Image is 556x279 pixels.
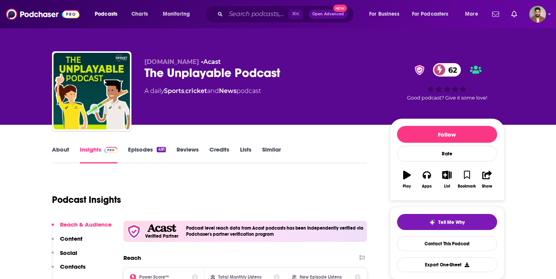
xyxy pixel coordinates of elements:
[104,147,118,153] img: Podchaser Pro
[157,147,165,152] div: 491
[131,9,148,20] span: Charts
[289,9,303,19] span: ⌘ K
[465,9,478,20] span: More
[60,221,112,228] p: Reach & Audience
[123,254,141,261] h2: Reach
[52,221,112,235] button: Reach & Audience
[403,184,411,189] div: Play
[529,6,546,23] button: Show profile menu
[441,63,461,77] span: 62
[60,263,86,270] p: Contacts
[262,146,281,163] a: Similar
[312,12,344,16] span: Open Advanced
[364,8,409,20] button: open menu
[458,184,476,189] div: Bookmark
[422,184,432,189] div: Apps
[460,8,488,20] button: open menu
[457,166,477,193] button: Bookmark
[397,214,497,230] button: tell me why sparkleTell Me Why
[164,87,184,95] a: Sports
[52,263,86,277] button: Contacts
[144,58,199,65] span: [DOMAIN_NAME]
[147,224,176,232] img: Acast
[126,8,152,20] a: Charts
[209,146,229,163] a: Credits
[397,236,497,251] a: Contact This Podcast
[369,9,399,20] span: For Business
[444,184,450,189] div: List
[163,9,190,20] span: Monitoring
[508,8,520,21] a: Show notifications dropdown
[226,8,289,20] input: Search podcasts, credits, & more...
[489,8,502,21] a: Show notifications dropdown
[157,8,200,20] button: open menu
[433,63,461,77] a: 62
[207,87,219,95] span: and
[184,87,185,95] span: ,
[397,166,417,193] button: Play
[52,146,69,163] a: About
[60,235,83,242] p: Content
[60,249,77,256] p: Social
[412,9,449,20] span: For Podcasters
[407,8,460,20] button: open menu
[397,257,497,272] button: Export One-Sheet
[126,224,141,239] img: verfied icon
[128,146,165,163] a: Episodes491
[212,5,361,23] div: Search podcasts, credits, & more...
[240,146,251,163] a: Lists
[529,6,546,23] img: User Profile
[201,58,221,65] span: •
[529,6,546,23] span: Logged in as calmonaghan
[407,95,487,101] span: Good podcast? Give it some love!
[177,146,199,163] a: Reviews
[477,166,497,193] button: Share
[412,65,427,75] img: verified Badge
[95,9,117,20] span: Podcasts
[397,126,497,143] button: Follow
[438,219,465,225] span: Tell Me Why
[219,87,237,95] a: News
[309,10,347,19] button: Open AdvancedNew
[437,166,457,193] button: List
[397,146,497,162] div: Rate
[333,5,347,12] span: New
[482,184,492,189] div: Share
[80,146,118,163] a: InsightsPodchaser Pro
[53,53,130,129] img: The Unplayable Podcast
[52,235,83,249] button: Content
[52,194,121,206] h1: Podcast Insights
[429,219,435,225] img: tell me why sparkle
[89,8,127,20] button: open menu
[6,7,79,21] img: Podchaser - Follow, Share and Rate Podcasts
[144,86,261,96] div: A daily podcast
[417,166,437,193] button: Apps
[203,58,221,65] a: Acast
[186,225,364,237] h4: Podcast level reach data from Acast podcasts has been independently verified via Podchaser's part...
[185,87,207,95] a: cricket
[52,249,77,263] button: Social
[390,58,504,106] div: verified Badge62Good podcast? Give it some love!
[145,234,178,238] h5: Verified Partner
